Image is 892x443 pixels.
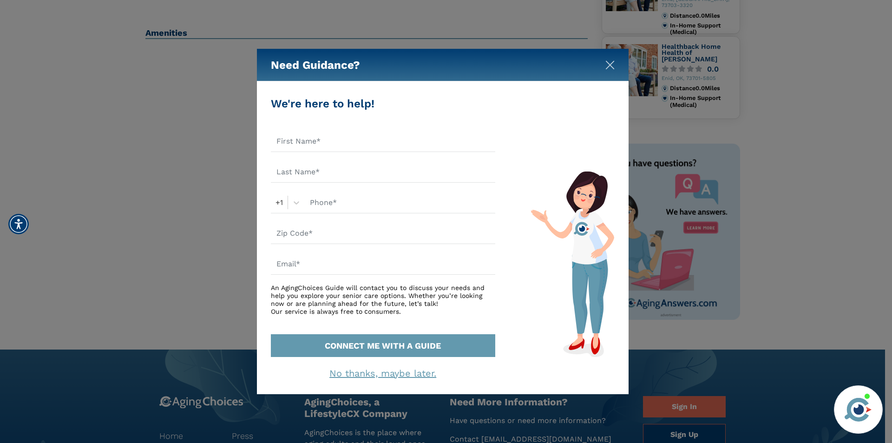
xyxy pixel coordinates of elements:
[605,60,615,70] img: modal-close.svg
[842,394,874,425] img: avatar
[271,334,495,357] button: CONNECT ME WITH A GUIDE
[605,59,615,68] button: Close
[271,253,495,275] input: Email*
[304,192,495,213] input: Phone*
[271,161,495,183] input: Last Name*
[271,284,495,315] div: An AgingChoices Guide will contact you to discuss your needs and help you explore your senior car...
[8,214,29,234] div: Accessibility Menu
[271,223,495,244] input: Zip Code*
[531,171,614,357] img: match-guide-form.svg
[329,368,436,379] a: No thanks, maybe later.
[271,49,360,81] h5: Need Guidance?
[271,131,495,152] input: First Name*
[271,95,495,112] div: We're here to help!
